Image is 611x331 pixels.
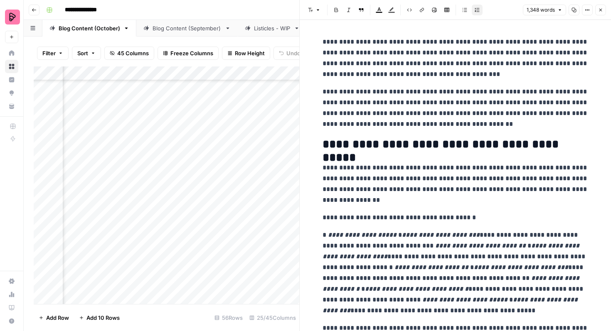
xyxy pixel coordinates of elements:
a: Listicles - WIP [238,20,307,37]
button: Filter [37,47,69,60]
span: Add 10 Rows [86,314,120,322]
button: Workspace: Preply [5,7,18,27]
a: Blog Content (October) [42,20,136,37]
div: Blog Content (September) [153,24,222,32]
a: Usage [5,288,18,301]
span: Undo [286,49,301,57]
span: Freeze Columns [170,49,213,57]
span: 1,348 words [527,6,555,14]
a: Blog Content (September) [136,20,238,37]
a: Settings [5,275,18,288]
a: Insights [5,73,18,86]
button: Add 10 Rows [74,311,125,324]
button: Help + Support [5,314,18,328]
div: 25/45 Columns [246,311,299,324]
button: Row Height [222,47,270,60]
a: Browse [5,60,18,73]
button: Freeze Columns [158,47,219,60]
button: 1,348 words [523,5,566,15]
button: Undo [273,47,306,60]
a: Opportunities [5,86,18,100]
span: 45 Columns [117,49,149,57]
button: 45 Columns [104,47,154,60]
div: 56 Rows [211,311,246,324]
button: Sort [72,47,101,60]
img: Preply Logo [5,10,20,25]
span: Row Height [235,49,265,57]
div: Blog Content (October) [59,24,120,32]
a: Your Data [5,100,18,113]
span: Sort [77,49,88,57]
span: Add Row [46,314,69,322]
span: Filter [42,49,56,57]
a: Learning Hub [5,301,18,314]
div: Listicles - WIP [254,24,291,32]
button: Add Row [34,311,74,324]
a: Home [5,47,18,60]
